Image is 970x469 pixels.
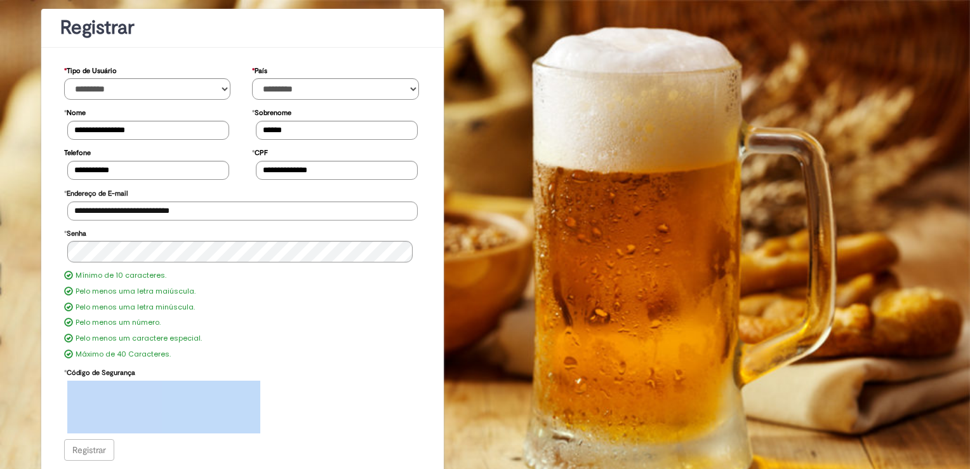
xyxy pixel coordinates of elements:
label: Endereço de E-mail [64,183,128,201]
label: Pelo menos um caractere especial. [76,334,202,344]
label: Máximo de 40 Caracteres. [76,350,171,360]
label: Sobrenome [252,102,291,121]
label: Pelo menos uma letra maiúscula. [76,287,196,297]
iframe: reCAPTCHA [67,381,260,430]
h1: Registrar [60,17,425,38]
label: Pelo menos uma letra minúscula. [76,302,195,313]
label: Senha [64,223,86,241]
label: Tipo de Usuário [64,60,117,79]
label: Código de Segurança [64,362,135,381]
label: País [252,60,267,79]
label: Mínimo de 10 caracteres. [76,271,166,281]
label: Nome [64,102,86,121]
label: CPF [252,142,268,161]
label: Pelo menos um número. [76,318,161,328]
label: Telefone [64,142,91,161]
